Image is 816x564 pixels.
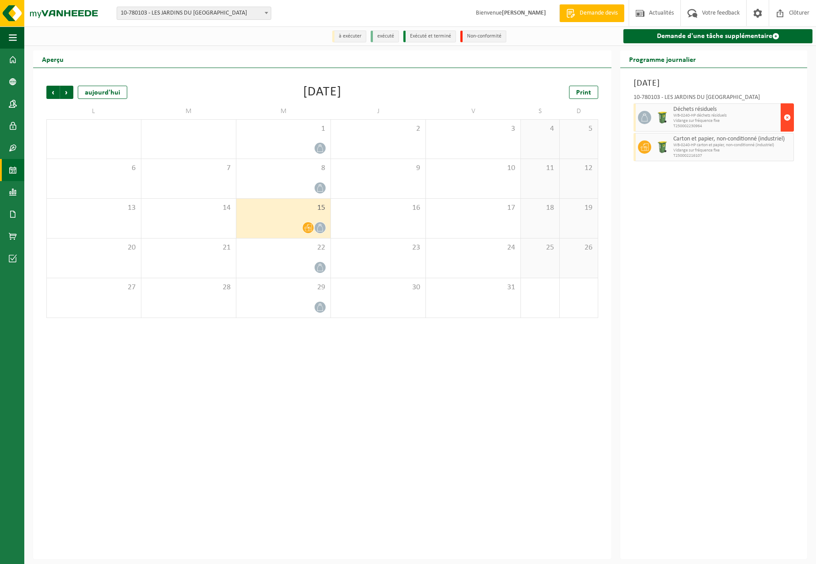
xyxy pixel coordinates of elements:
[303,86,342,99] div: [DATE]
[146,163,232,173] span: 7
[335,124,421,134] span: 2
[332,30,366,42] li: à exécuter
[564,124,593,134] span: 5
[430,283,516,292] span: 31
[403,30,456,42] li: Exécuté et terminé
[117,7,271,20] span: 10-780103 - LES JARDINS DU COUVENT - DEUX-ACREN
[33,50,72,68] h2: Aperçu
[564,203,593,213] span: 19
[673,136,791,143] span: Carton et papier, non-conditionné (industriel)
[502,10,546,16] strong: [PERSON_NAME]
[426,103,521,119] td: V
[560,103,598,119] td: D
[525,124,554,134] span: 4
[46,103,141,119] td: L
[673,124,778,129] span: T250002230964
[236,103,331,119] td: M
[241,163,326,173] span: 8
[620,50,705,68] h2: Programme journalier
[430,203,516,213] span: 17
[241,124,326,134] span: 1
[46,86,60,99] span: Précédent
[146,203,232,213] span: 14
[673,113,778,118] span: WB-0240-HP déchets résiduels
[673,143,791,148] span: WB-0240-HP carton et papier, non-conditionné (industriel)
[141,103,236,119] td: M
[335,283,421,292] span: 30
[673,153,791,159] span: T250002216107
[525,243,554,253] span: 25
[78,86,127,99] div: aujourd'hui
[525,203,554,213] span: 18
[564,243,593,253] span: 26
[521,103,559,119] td: S
[430,163,516,173] span: 10
[241,283,326,292] span: 29
[634,95,794,103] div: 10-780103 - LES JARDINS DU [GEOGRAPHIC_DATA]
[331,103,426,119] td: J
[673,118,778,124] span: Vidange sur fréquence fixe
[51,283,137,292] span: 27
[146,283,232,292] span: 28
[460,30,506,42] li: Non-conformité
[564,163,593,173] span: 12
[673,106,778,113] span: Déchets résiduels
[51,203,137,213] span: 13
[51,243,137,253] span: 20
[673,148,791,153] span: Vidange sur fréquence fixe
[656,111,669,124] img: WB-0240-HPE-GN-50
[525,163,554,173] span: 11
[371,30,399,42] li: exécuté
[559,4,624,22] a: Demande devis
[576,89,591,96] span: Print
[60,86,73,99] span: Suivant
[241,203,326,213] span: 15
[117,7,271,19] span: 10-780103 - LES JARDINS DU COUVENT - DEUX-ACREN
[241,243,326,253] span: 22
[577,9,620,18] span: Demande devis
[430,124,516,134] span: 3
[569,86,598,99] a: Print
[430,243,516,253] span: 24
[51,163,137,173] span: 6
[335,163,421,173] span: 9
[335,243,421,253] span: 23
[623,29,812,43] a: Demande d'une tâche supplémentaire
[335,203,421,213] span: 16
[634,77,794,90] h3: [DATE]
[656,140,669,154] img: WB-0240-HPE-GN-50
[146,243,232,253] span: 21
